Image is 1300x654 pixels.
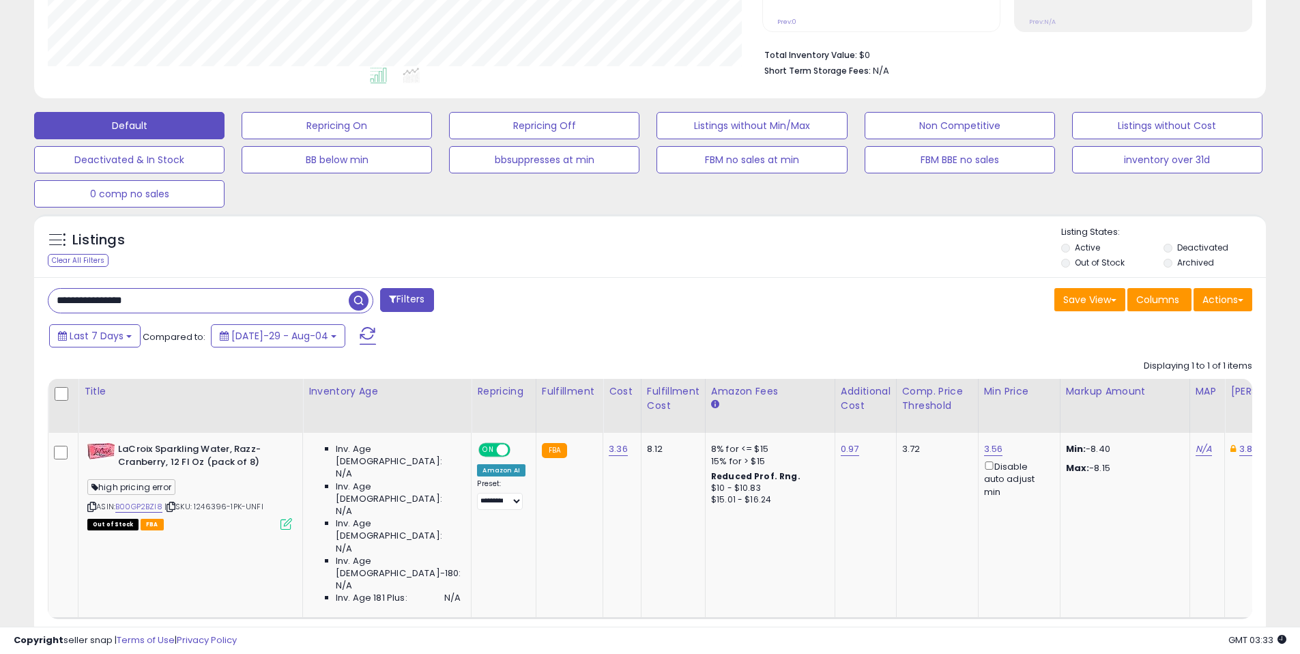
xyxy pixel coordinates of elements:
[308,384,465,399] div: Inventory Age
[1066,462,1179,474] p: -8.15
[336,517,461,542] span: Inv. Age [DEMOGRAPHIC_DATA]:
[647,443,695,455] div: 8.12
[141,519,164,530] span: FBA
[477,479,525,510] div: Preset:
[1239,442,1259,456] a: 3.84
[336,592,407,604] span: Inv. Age 181 Plus:
[87,479,175,495] span: high pricing error
[336,580,352,592] span: N/A
[1075,242,1100,253] label: Active
[143,330,205,343] span: Compared to:
[242,112,432,139] button: Repricing On
[865,112,1055,139] button: Non Competitive
[711,443,824,455] div: 8% for <= $15
[336,481,461,505] span: Inv. Age [DEMOGRAPHIC_DATA]:
[34,112,225,139] button: Default
[711,455,824,468] div: 15% for > $15
[336,555,461,580] span: Inv. Age [DEMOGRAPHIC_DATA]-180:
[1072,146,1262,173] button: inventory over 31d
[1066,442,1086,455] strong: Min:
[873,64,889,77] span: N/A
[711,483,824,494] div: $10 - $10.83
[1177,242,1228,253] label: Deactivated
[477,384,530,399] div: Repricing
[542,443,567,458] small: FBA
[70,329,124,343] span: Last 7 Days
[656,112,847,139] button: Listings without Min/Max
[764,46,1242,62] li: $0
[1177,257,1214,268] label: Archived
[1127,288,1191,311] button: Columns
[118,443,284,472] b: LaCroix Sparkling Water, Razz-Cranberry, 12 Fl Oz (pack of 8)
[1029,18,1056,26] small: Prev: N/A
[984,384,1054,399] div: Min Price
[336,443,461,468] span: Inv. Age [DEMOGRAPHIC_DATA]:
[477,464,525,477] div: Amazon AI
[380,288,433,312] button: Filters
[1196,384,1219,399] div: MAP
[164,501,263,512] span: | SKU: 1246396-1PK-UNFI
[711,494,824,506] div: $15.01 - $16.24
[449,146,639,173] button: bbsuppresses at min
[1072,112,1262,139] button: Listings without Cost
[211,324,345,347] button: [DATE]-29 - Aug-04
[1066,461,1090,474] strong: Max:
[87,443,115,459] img: 41Mu+oRd30L._SL40_.jpg
[444,592,461,604] span: N/A
[609,384,635,399] div: Cost
[1228,634,1286,646] span: 2025-08-12 03:33 GMT
[115,501,162,513] a: B00GP2BZI8
[1144,360,1252,373] div: Displaying 1 to 1 of 1 items
[84,384,297,399] div: Title
[1136,293,1179,307] span: Columns
[711,399,719,411] small: Amazon Fees.
[480,444,497,456] span: ON
[72,231,125,250] h5: Listings
[449,112,639,139] button: Repricing Off
[542,384,597,399] div: Fulfillment
[177,634,237,646] a: Privacy Policy
[34,146,225,173] button: Deactivated & In Stock
[711,470,800,482] b: Reduced Prof. Rng.
[1066,443,1179,455] p: -8.40
[231,329,328,343] span: [DATE]-29 - Aug-04
[647,384,699,413] div: Fulfillment Cost
[242,146,432,173] button: BB below min
[984,459,1050,498] div: Disable auto adjust min
[336,468,352,480] span: N/A
[14,634,237,647] div: seller snap | |
[1194,288,1252,311] button: Actions
[902,384,972,413] div: Comp. Price Threshold
[1066,384,1184,399] div: Markup Amount
[336,505,352,517] span: N/A
[336,543,352,555] span: N/A
[764,49,857,61] b: Total Inventory Value:
[841,384,891,413] div: Additional Cost
[865,146,1055,173] button: FBM BBE no sales
[48,254,109,267] div: Clear All Filters
[656,146,847,173] button: FBM no sales at min
[984,442,1003,456] a: 3.56
[777,18,796,26] small: Prev: 0
[14,634,63,646] strong: Copyright
[1196,442,1212,456] a: N/A
[87,443,292,528] div: ASIN:
[508,444,530,456] span: OFF
[1075,257,1125,268] label: Out of Stock
[841,442,859,456] a: 0.97
[902,443,968,455] div: 3.72
[87,519,139,530] span: All listings that are currently out of stock and unavailable for purchase on Amazon
[1054,288,1125,311] button: Save View
[609,442,628,456] a: 3.36
[711,384,829,399] div: Amazon Fees
[34,180,225,208] button: 0 comp no sales
[764,65,871,76] b: Short Term Storage Fees:
[49,324,141,347] button: Last 7 Days
[117,634,175,646] a: Terms of Use
[1061,226,1266,239] p: Listing States:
